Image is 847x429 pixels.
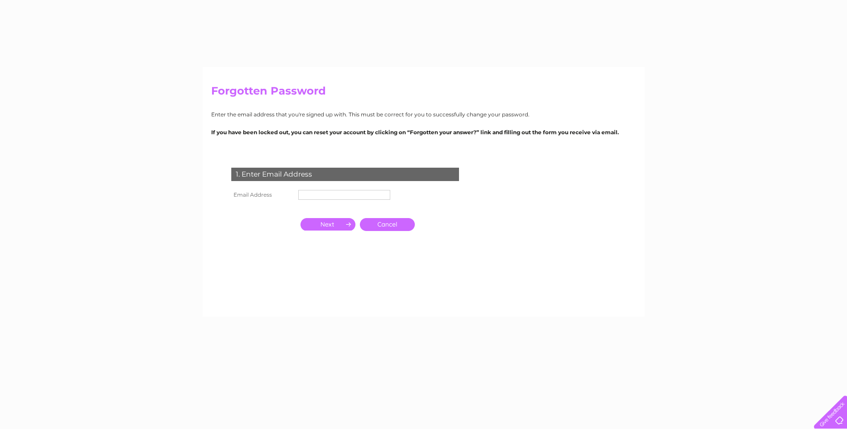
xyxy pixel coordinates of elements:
div: 1. Enter Email Address [231,168,459,181]
p: Enter the email address that you're signed up with. This must be correct for you to successfully ... [211,110,636,119]
a: Cancel [360,218,415,231]
h2: Forgotten Password [211,85,636,102]
th: Email Address [229,188,296,202]
p: If you have been locked out, you can reset your account by clicking on “Forgotten your answer?” l... [211,128,636,136]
